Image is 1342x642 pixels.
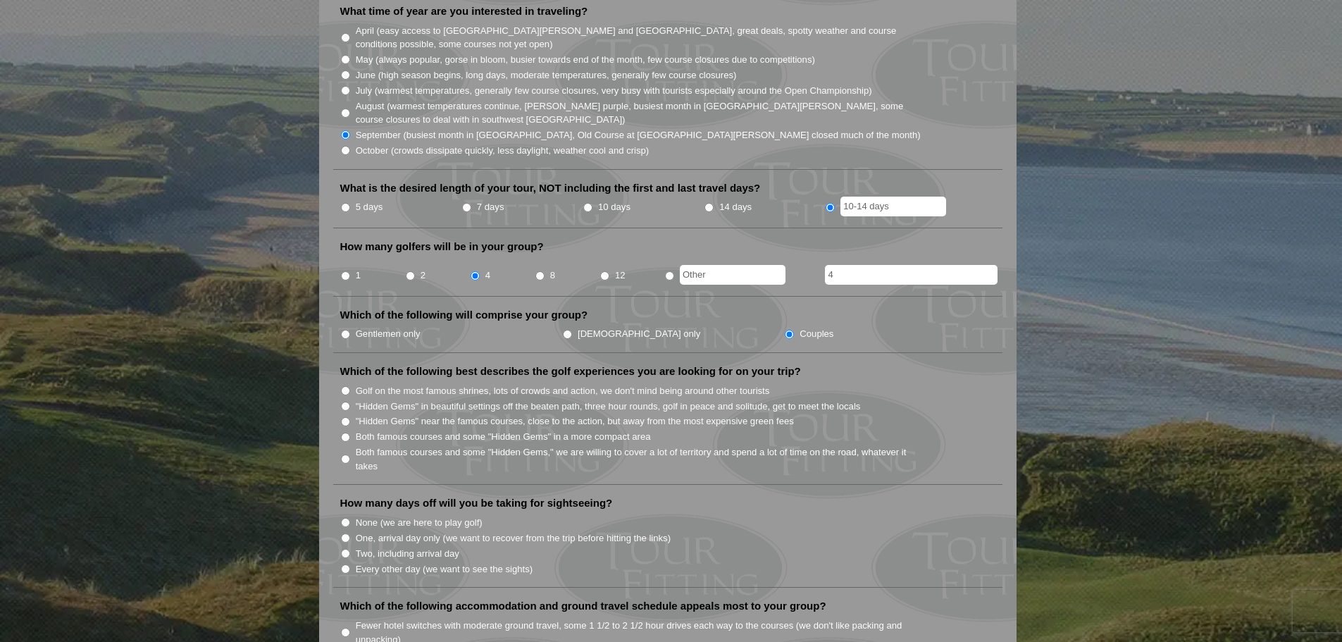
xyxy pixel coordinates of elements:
[356,99,922,127] label: August (warmest temperatures continue, [PERSON_NAME] purple, busiest month in [GEOGRAPHIC_DATA][P...
[356,144,650,158] label: October (crowds dissipate quickly, less daylight, weather cool and crisp)
[356,327,421,341] label: Gentlemen only
[356,445,922,473] label: Both famous courses and some "Hidden Gems," we are willing to cover a lot of territory and spend ...
[598,200,630,214] label: 10 days
[356,268,361,283] label: 1
[825,265,998,285] input: Additional non-golfers? Please specify #
[340,599,826,613] label: Which of the following accommodation and ground travel schedule appeals most to your group?
[356,531,671,545] label: One, arrival day only (we want to recover from the trip before hitting the links)
[356,24,922,51] label: April (easy access to [GEOGRAPHIC_DATA][PERSON_NAME] and [GEOGRAPHIC_DATA], great deals, spotty w...
[356,384,770,398] label: Golf on the most famous shrines, lots of crowds and action, we don't mind being around other tour...
[578,327,700,341] label: [DEMOGRAPHIC_DATA] only
[477,200,504,214] label: 7 days
[356,430,651,444] label: Both famous courses and some "Hidden Gems" in a more compact area
[356,128,921,142] label: September (busiest month in [GEOGRAPHIC_DATA], Old Course at [GEOGRAPHIC_DATA][PERSON_NAME] close...
[356,562,533,576] label: Every other day (we want to see the sights)
[356,200,383,214] label: 5 days
[840,197,946,216] input: Other
[340,496,613,510] label: How many days off will you be taking for sightseeing?
[719,200,752,214] label: 14 days
[356,68,737,82] label: June (high season begins, long days, moderate temperatures, generally few course closures)
[340,240,544,254] label: How many golfers will be in your group?
[356,516,483,530] label: None (we are here to play golf)
[615,268,626,283] label: 12
[356,84,872,98] label: July (warmest temperatures, generally few course closures, very busy with tourists especially aro...
[356,547,459,561] label: Two, including arrival day
[680,265,785,285] input: Other
[340,364,801,378] label: Which of the following best describes the golf experiences you are looking for on your trip?
[356,53,815,67] label: May (always popular, gorse in bloom, busier towards end of the month, few course closures due to ...
[340,181,761,195] label: What is the desired length of your tour, NOT including the first and last travel days?
[800,327,833,341] label: Couples
[340,308,588,322] label: Which of the following will comprise your group?
[356,414,794,428] label: "Hidden Gems" near the famous courses, close to the action, but away from the most expensive gree...
[550,268,555,283] label: 8
[356,400,861,414] label: "Hidden Gems" in beautiful settings off the beaten path, three hour rounds, golf in peace and sol...
[485,268,490,283] label: 4
[340,4,588,18] label: What time of year are you interested in traveling?
[421,268,425,283] label: 2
